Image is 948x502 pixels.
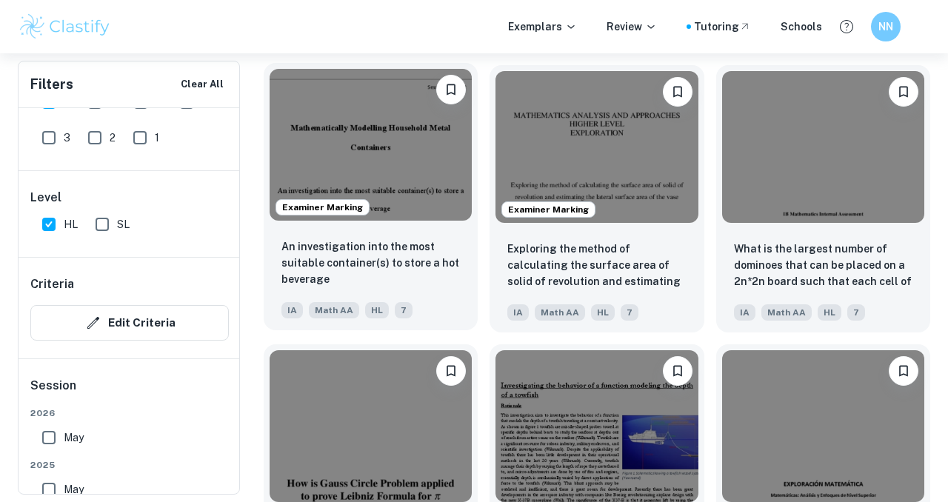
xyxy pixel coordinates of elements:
h6: NN [878,19,895,35]
span: HL [64,216,78,232]
span: 2026 [30,406,229,420]
img: Math AA IA example thumbnail: Reconstrucción del logo de Twitter [722,350,924,502]
span: 7 [395,302,413,318]
button: NN [871,12,901,41]
span: 2 [110,130,116,146]
p: Exploring the method of calculating the surface area of solid of revolution and estimating the la... [507,241,686,291]
button: Clear All [177,73,227,96]
button: Edit Criteria [30,305,229,341]
button: Bookmark [889,77,918,107]
button: Bookmark [436,75,466,104]
span: 3 [64,130,70,146]
img: Math AA IA example thumbnail: Exploring the method of calculating the [495,71,698,223]
h6: Filters [30,74,73,95]
span: May [64,481,84,498]
span: HL [591,304,615,321]
p: An investigation into the most suitable container(s) to store a hot beverage [281,238,460,287]
span: 1 [155,130,159,146]
span: May [64,429,84,446]
span: HL [818,304,841,321]
span: SL [117,216,130,232]
span: IA [507,304,529,321]
p: What is the largest number of dominoes that can be placed on a 2n*2n board such that each cell of... [734,241,912,291]
h6: Level [30,189,229,207]
button: Bookmark [436,356,466,386]
span: HL [365,302,389,318]
button: Help and Feedback [834,14,859,39]
img: Clastify logo [18,12,112,41]
button: Bookmark [663,356,692,386]
span: 7 [621,304,638,321]
h6: Criteria [30,275,74,293]
p: Review [607,19,657,35]
img: Math AA IA example thumbnail: An investigation into the most suitable [270,69,472,221]
span: Math AA [535,304,585,321]
a: Examiner MarkingBookmarkExploring the method of calculating the surface area of solid of revoluti... [490,65,704,332]
button: Bookmark [663,77,692,107]
a: Examiner MarkingBookmarkAn investigation into the most suitable container(s) to store a hot bever... [264,65,478,332]
a: Schools [781,19,822,35]
button: Bookmark [889,356,918,386]
img: Math AA IA example thumbnail: Investigating the behavior of a function [495,350,698,502]
h6: Session [30,377,229,406]
span: IA [281,302,303,318]
span: Math AA [309,302,359,318]
a: Tutoring [694,19,751,35]
span: Examiner Marking [502,203,595,216]
span: IA [734,304,755,321]
img: Math AA IA example thumbnail: How is Gauss Circle Problem applied to p [270,350,472,502]
span: Math AA [761,304,812,321]
span: 2025 [30,458,229,472]
span: Examiner Marking [276,201,369,214]
a: BookmarkWhat is the largest number of dominoes that can be placed on a 2n*2n board such that each... [716,65,930,332]
span: 7 [847,304,865,321]
p: Exemplars [508,19,577,35]
img: Math AA IA example thumbnail: What is the largest number of dominoes t [722,71,924,223]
